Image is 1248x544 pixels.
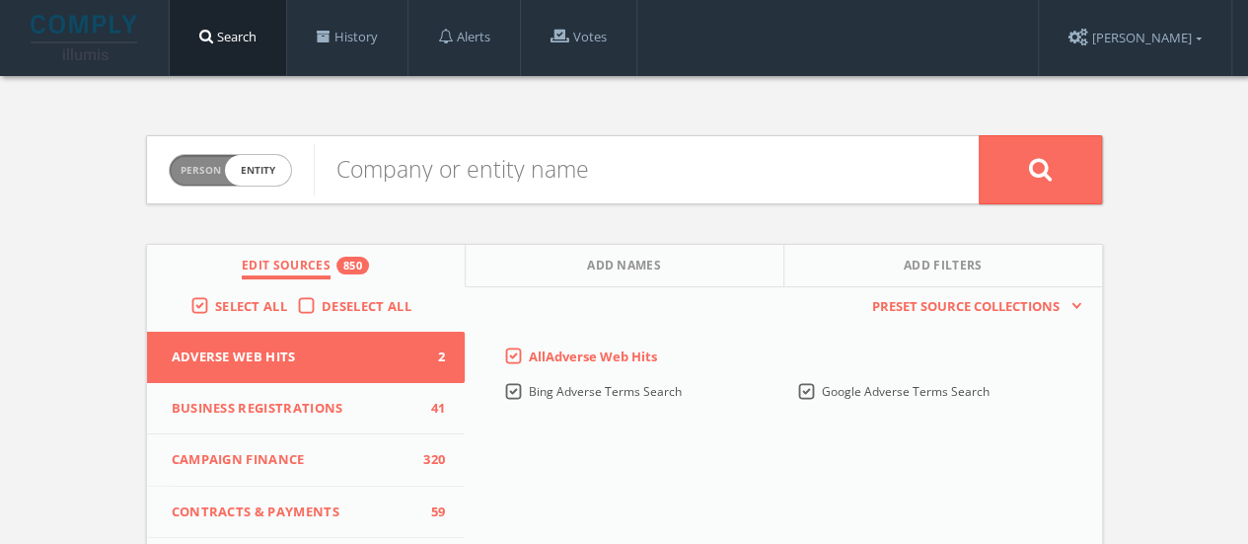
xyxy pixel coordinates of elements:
span: Add Names [587,257,661,279]
span: Select All [215,297,287,315]
button: Contracts & Payments59 [147,487,466,539]
span: All Adverse Web Hits [529,348,657,365]
span: 41 [415,399,445,419]
span: 320 [415,450,445,470]
button: Preset Source Collections [862,297,1081,317]
span: Business Registrations [172,399,416,419]
span: entity [225,155,291,186]
span: 2 [415,348,445,367]
span: Person [181,163,221,178]
span: Preset Source Collections [862,297,1069,317]
div: 850 [336,257,369,274]
button: Edit Sources850 [147,245,466,287]
span: Contracts & Payments [172,503,416,522]
span: Add Filters [904,257,983,279]
span: Edit Sources [242,257,330,279]
span: Campaign Finance [172,450,416,470]
button: Business Registrations41 [147,383,466,435]
button: Add Names [466,245,784,287]
span: Adverse Web Hits [172,348,416,367]
span: Bing Adverse Terms Search [529,383,682,400]
span: Deselect All [322,297,411,315]
button: Adverse Web Hits2 [147,332,466,383]
span: 59 [415,503,445,522]
span: Google Adverse Terms Search [822,383,990,400]
img: illumis [31,15,141,60]
button: Campaign Finance320 [147,434,466,487]
button: Add Filters [784,245,1102,287]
